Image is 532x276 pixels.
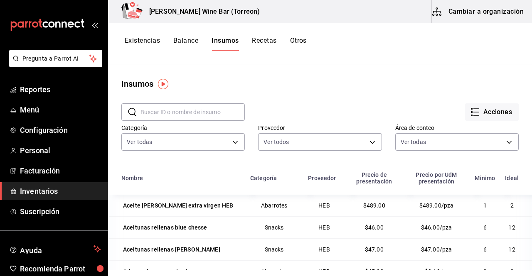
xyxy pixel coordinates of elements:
[363,202,385,209] span: $489.00
[483,246,487,253] span: 6
[9,50,102,67] button: Pregunta a Parrot AI
[20,84,101,95] span: Reportes
[123,267,187,276] div: Aderezo honey mustard
[365,268,384,275] span: $45.00
[350,171,398,185] div: Precio de presentación
[245,195,303,216] td: Abarrotes
[365,246,384,253] span: $47.00
[20,104,101,115] span: Menú
[508,224,515,231] span: 12
[123,201,234,210] div: Aceite [PERSON_NAME] extra virgen HEB
[510,268,514,275] span: 2
[264,138,289,146] span: Ver todos
[303,216,345,238] td: HEB
[6,60,102,69] a: Pregunta a Parrot AI
[425,268,448,275] span: $0.10/gr
[212,37,239,51] button: Insumos
[303,195,345,216] td: HEB
[125,37,160,51] button: Existencias
[508,246,515,253] span: 12
[510,202,514,209] span: 2
[20,263,101,274] span: Recomienda Parrot
[395,125,519,131] label: Área de conteo
[20,125,101,136] span: Configuración
[483,224,487,231] span: 6
[20,145,101,156] span: Personal
[303,238,345,260] td: HEB
[123,245,220,254] div: Aceitunas rellenas [PERSON_NAME]
[121,125,245,131] label: Categoría
[419,202,454,209] span: $489.00/pza
[20,186,101,197] span: Inventarios
[505,175,519,181] div: Ideal
[250,175,277,181] div: Categoría
[475,175,495,181] div: Mínimo
[483,202,487,209] span: 1
[483,268,487,275] span: 2
[158,79,168,89] img: Tooltip marker
[127,138,152,146] span: Ver todas
[290,37,307,51] button: Otros
[421,224,452,231] span: $46.00/pza
[401,138,426,146] span: Ver todas
[140,104,245,120] input: Buscar ID o nombre de insumo
[245,238,303,260] td: Snacks
[91,22,98,28] button: open_drawer_menu
[123,223,207,232] div: Aceitunas rellenas blue chesse
[258,125,382,131] label: Proveedor
[20,244,90,254] span: Ayuda
[308,175,336,181] div: Proveedor
[121,175,143,181] div: Nombre
[465,103,519,121] button: Acciones
[408,171,465,185] div: Precio por UdM presentación
[365,224,384,231] span: $46.00
[143,7,260,17] h3: [PERSON_NAME] Wine Bar (Torreon)
[252,37,276,51] button: Recetas
[121,78,153,90] div: Insumos
[421,246,452,253] span: $47.00/pza
[22,54,89,63] span: Pregunta a Parrot AI
[173,37,198,51] button: Balance
[125,37,307,51] div: navigation tabs
[20,165,101,176] span: Facturación
[20,206,101,217] span: Suscripción
[245,216,303,238] td: Snacks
